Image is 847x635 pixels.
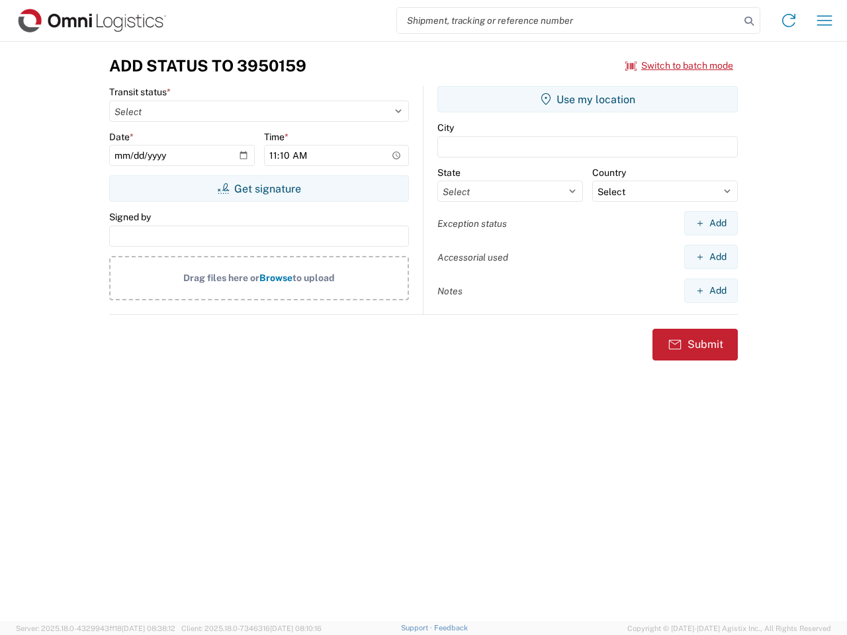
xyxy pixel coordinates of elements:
[109,131,134,143] label: Date
[259,273,292,283] span: Browse
[437,251,508,263] label: Accessorial used
[437,122,454,134] label: City
[109,56,306,75] h3: Add Status to 3950159
[122,624,175,632] span: [DATE] 08:38:12
[652,329,738,360] button: Submit
[437,285,463,297] label: Notes
[592,167,626,179] label: Country
[264,131,289,143] label: Time
[109,86,171,98] label: Transit status
[437,218,507,230] label: Exception status
[434,624,468,632] a: Feedback
[437,167,461,179] label: State
[183,273,259,283] span: Drag files here or
[437,86,738,112] button: Use my location
[401,624,434,632] a: Support
[397,8,740,33] input: Shipment, tracking or reference number
[625,55,733,77] button: Switch to batch mode
[292,273,335,283] span: to upload
[684,245,738,269] button: Add
[16,624,175,632] span: Server: 2025.18.0-4329943ff18
[109,175,409,202] button: Get signature
[684,211,738,235] button: Add
[270,624,322,632] span: [DATE] 08:10:16
[627,622,831,634] span: Copyright © [DATE]-[DATE] Agistix Inc., All Rights Reserved
[181,624,322,632] span: Client: 2025.18.0-7346316
[684,278,738,303] button: Add
[109,211,151,223] label: Signed by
